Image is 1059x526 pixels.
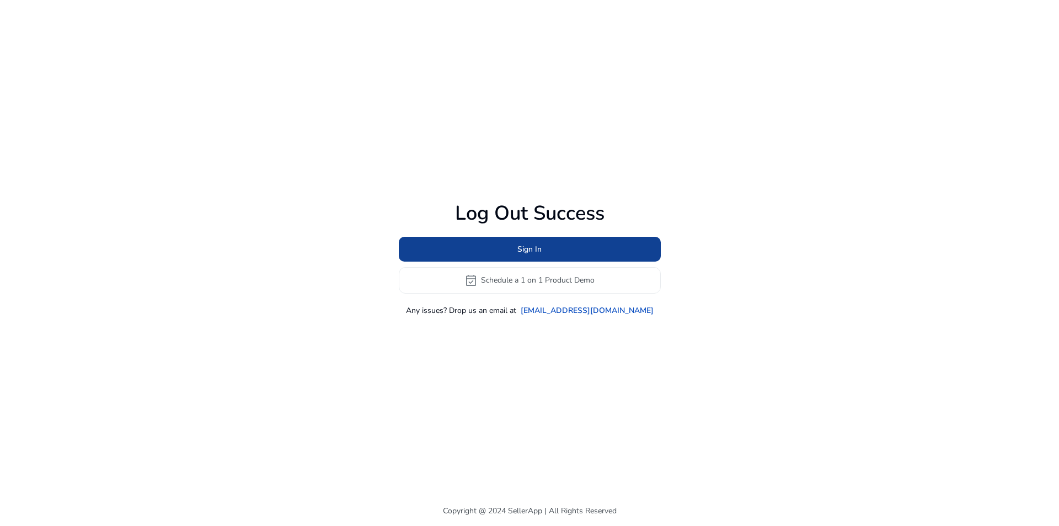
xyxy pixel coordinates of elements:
span: Sign In [517,243,542,255]
span: event_available [464,274,478,287]
h1: Log Out Success [399,201,661,225]
button: Sign In [399,237,661,262]
a: [EMAIL_ADDRESS][DOMAIN_NAME] [521,305,654,316]
p: Any issues? Drop us an email at [406,305,516,316]
button: event_availableSchedule a 1 on 1 Product Demo [399,267,661,294]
